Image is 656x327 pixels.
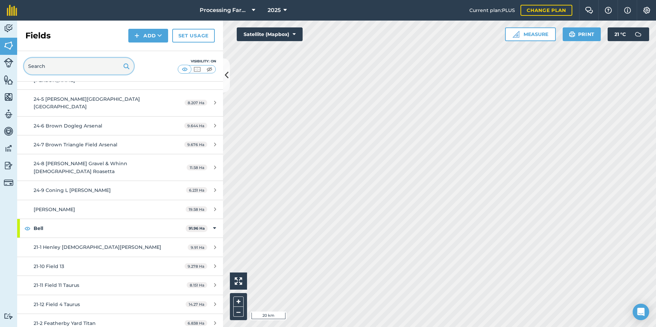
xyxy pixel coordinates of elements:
[585,7,593,14] img: Two speech bubbles overlapping with the left bubble in the forefront
[200,6,249,14] span: Processing Farms
[172,29,215,43] a: Set usage
[604,7,612,14] img: A question mark icon
[4,58,13,68] img: svg+xml;base64,PD94bWwgdmVyc2lvbj0iMS4wIiBlbmNvZGluZz0idXRmLTgiPz4KPCEtLSBHZW5lcmF0b3I6IEFkb2JlIE...
[608,27,649,41] button: 21 °C
[17,295,223,314] a: 21-12 Field 4 Taurus14.27 Ha
[233,296,244,307] button: +
[34,263,64,269] span: 21-10 Field 13
[17,276,223,294] a: 21-11 Field 11 Taurus8.151 Ha
[184,142,207,147] span: 9.676 Ha
[4,40,13,51] img: svg+xml;base64,PHN2ZyB4bWxucz0iaHR0cDovL3d3dy53My5vcmcvMjAwMC9zdmciIHdpZHRoPSI1NiIgaGVpZ2h0PSI2MC...
[205,66,214,73] img: svg+xml;base64,PHN2ZyB4bWxucz0iaHR0cDovL3d3dy53My5vcmcvMjAwMC9zdmciIHdpZHRoPSI1MCIgaGVpZ2h0PSI0MC...
[187,165,207,170] span: 11.58 Ha
[185,320,207,326] span: 6.838 Ha
[186,187,207,193] span: 6.231 Ha
[34,219,186,238] strong: Bell
[17,181,223,199] a: 24-9 Coning L [PERSON_NAME]6.231 Ha
[34,123,102,129] span: 24-6 Brown Dogleg Arsenal
[34,96,140,110] span: 24-5 [PERSON_NAME][GEOGRAPHIC_DATA] [GEOGRAPHIC_DATA]
[186,206,207,212] span: 19.58 Ha
[4,109,13,119] img: svg+xml;base64,PD94bWwgdmVyc2lvbj0iMS4wIiBlbmNvZGluZz0idXRmLTgiPz4KPCEtLSBHZW5lcmF0b3I6IEFkb2JlIE...
[268,6,281,14] span: 2025
[4,23,13,34] img: svg+xml;base64,PD94bWwgdmVyc2lvbj0iMS4wIiBlbmNvZGluZz0idXRmLTgiPz4KPCEtLSBHZW5lcmF0b3I6IEFkb2JlIE...
[25,30,51,41] h2: Fields
[34,301,80,307] span: 21-12 Field 4 Taurus
[34,320,96,326] span: 21-2 Featherby Yard Titan
[187,282,207,288] span: 8.151 Ha
[4,126,13,136] img: svg+xml;base64,PD94bWwgdmVyc2lvbj0iMS4wIiBlbmNvZGluZz0idXRmLTgiPz4KPCEtLSBHZW5lcmF0b3I6IEFkb2JlIE...
[34,244,161,250] span: 21-1 Henley [DEMOGRAPHIC_DATA][PERSON_NAME]
[505,27,556,41] button: Measure
[520,5,572,16] a: Change plan
[17,257,223,276] a: 21-10 Field 139.278 Ha
[188,244,207,250] span: 9.91 Ha
[631,27,645,41] img: svg+xml;base64,PD94bWwgdmVyc2lvbj0iMS4wIiBlbmNvZGluZz0idXRmLTgiPz4KPCEtLSBHZW5lcmF0b3I6IEFkb2JlIE...
[17,238,223,256] a: 21-1 Henley [DEMOGRAPHIC_DATA][PERSON_NAME]9.91 Ha
[134,32,139,40] img: svg+xml;base64,PHN2ZyB4bWxucz0iaHR0cDovL3d3dy53My5vcmcvMjAwMC9zdmciIHdpZHRoPSIxNCIgaGVpZ2h0PSIyNC...
[624,6,631,14] img: svg+xml;base64,PHN2ZyB4bWxucz0iaHR0cDovL3d3dy53My5vcmcvMjAwMC9zdmciIHdpZHRoPSIxNyIgaGVpZ2h0PSIxNy...
[185,100,207,106] span: 8.207 Ha
[4,160,13,171] img: svg+xml;base64,PD94bWwgdmVyc2lvbj0iMS4wIiBlbmNvZGluZz0idXRmLTgiPz4KPCEtLSBHZW5lcmF0b3I6IEFkb2JlIE...
[17,219,223,238] div: Bell91.96 Ha
[34,206,75,213] span: [PERSON_NAME]
[186,301,207,307] span: 14.27 Ha
[513,31,519,38] img: Ruler icon
[34,282,79,288] span: 21-11 Field 11 Taurus
[4,92,13,102] img: svg+xml;base64,PHN2ZyB4bWxucz0iaHR0cDovL3d3dy53My5vcmcvMjAwMC9zdmciIHdpZHRoPSI1NiIgaGVpZ2h0PSI2MC...
[469,7,515,14] span: Current plan : PLUS
[17,90,223,116] a: 24-5 [PERSON_NAME][GEOGRAPHIC_DATA] [GEOGRAPHIC_DATA]8.207 Ha
[34,187,111,193] span: 24-9 Coning L [PERSON_NAME]
[233,307,244,317] button: –
[7,5,17,16] img: fieldmargin Logo
[569,30,575,38] img: svg+xml;base64,PHN2ZyB4bWxucz0iaHR0cDovL3d3dy53My5vcmcvMjAwMC9zdmciIHdpZHRoPSIxOSIgaGVpZ2h0PSIyNC...
[189,226,205,231] strong: 91.96 Ha
[563,27,601,41] button: Print
[193,66,201,73] img: svg+xml;base64,PHN2ZyB4bWxucz0iaHR0cDovL3d3dy53My5vcmcvMjAwMC9zdmciIHdpZHRoPSI1MCIgaGVpZ2h0PSI0MC...
[180,66,189,73] img: svg+xml;base64,PHN2ZyB4bWxucz0iaHR0cDovL3d3dy53My5vcmcvMjAwMC9zdmciIHdpZHRoPSI1MCIgaGVpZ2h0PSI0MC...
[34,142,117,148] span: 24-7 Brown Triangle Field Arsenal
[17,135,223,154] a: 24-7 Brown Triangle Field Arsenal9.676 Ha
[235,277,242,285] img: Four arrows, one pointing top left, one top right, one bottom right and the last bottom left
[4,143,13,154] img: svg+xml;base64,PD94bWwgdmVyc2lvbj0iMS4wIiBlbmNvZGluZz0idXRmLTgiPz4KPCEtLSBHZW5lcmF0b3I6IEFkb2JlIE...
[185,263,207,269] span: 9.278 Ha
[34,62,145,83] span: 24-4 [PERSON_NAME] Tholthorpe Shed Field [DEMOGRAPHIC_DATA][GEOGRAPHIC_DATA][PERSON_NAME]
[17,200,223,219] a: [PERSON_NAME]19.58 Ha
[123,62,130,70] img: svg+xml;base64,PHN2ZyB4bWxucz0iaHR0cDovL3d3dy53My5vcmcvMjAwMC9zdmciIHdpZHRoPSIxOSIgaGVpZ2h0PSIyNC...
[17,154,223,181] a: 24-8 [PERSON_NAME] Gravel & Whinn [DEMOGRAPHIC_DATA] Roasetta11.58 Ha
[184,123,207,129] span: 9.644 Ha
[4,313,13,319] img: svg+xml;base64,PD94bWwgdmVyc2lvbj0iMS4wIiBlbmNvZGluZz0idXRmLTgiPz4KPCEtLSBHZW5lcmF0b3I6IEFkb2JlIE...
[4,75,13,85] img: svg+xml;base64,PHN2ZyB4bWxucz0iaHR0cDovL3d3dy53My5vcmcvMjAwMC9zdmciIHdpZHRoPSI1NiIgaGVpZ2h0PSI2MC...
[34,160,127,174] span: 24-8 [PERSON_NAME] Gravel & Whinn [DEMOGRAPHIC_DATA] Roasetta
[4,178,13,187] img: svg+xml;base64,PD94bWwgdmVyc2lvbj0iMS4wIiBlbmNvZGluZz0idXRmLTgiPz4KPCEtLSBHZW5lcmF0b3I6IEFkb2JlIE...
[128,29,168,43] button: Add
[237,27,303,41] button: Satellite (Mapbox)
[24,224,31,232] img: svg+xml;base64,PHN2ZyB4bWxucz0iaHR0cDovL3d3dy53My5vcmcvMjAwMC9zdmciIHdpZHRoPSIxOCIgaGVpZ2h0PSIyNC...
[24,58,134,74] input: Search
[17,117,223,135] a: 24-6 Brown Dogleg Arsenal9.644 Ha
[633,304,649,320] div: Open Intercom Messenger
[178,59,216,64] div: Visibility: On
[643,7,651,14] img: A cog icon
[614,27,626,41] span: 21 ° C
